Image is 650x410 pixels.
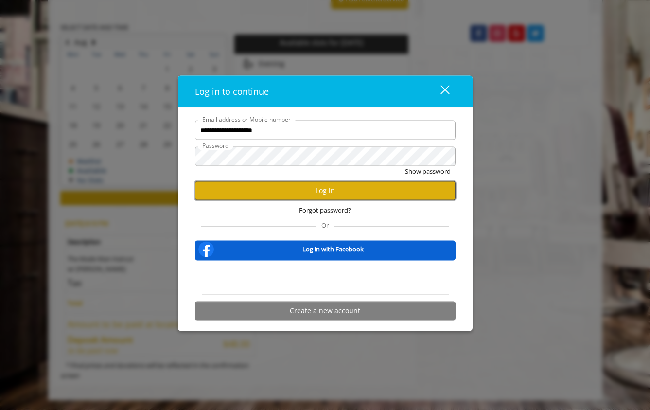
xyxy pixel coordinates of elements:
b: Log in with Facebook [302,244,364,254]
div: close dialog [429,84,449,99]
label: Password [197,141,233,150]
button: Create a new account [195,301,456,320]
button: Log in [195,181,456,200]
button: close dialog [422,82,456,102]
button: Show password [405,166,451,177]
span: Forgot password? [299,205,351,215]
iframe: Sign in with Google Button [276,267,374,288]
span: Log in to continue [195,86,269,97]
input: Password [195,147,456,166]
input: Email address or Mobile number [195,121,456,140]
label: Email address or Mobile number [197,115,296,124]
img: facebook-logo [196,239,216,259]
span: Or [316,220,334,229]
